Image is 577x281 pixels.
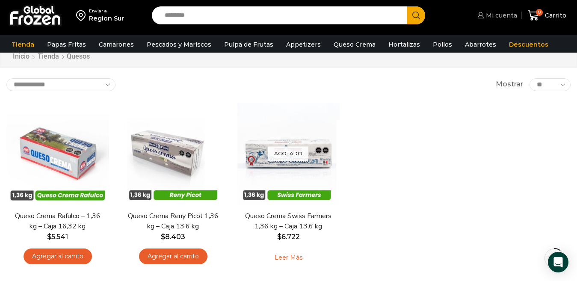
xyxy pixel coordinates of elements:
[277,233,281,241] span: $
[43,36,90,53] a: Papas Fritas
[95,36,138,53] a: Camarones
[67,52,90,60] h1: Quesos
[161,233,185,241] bdi: 8.403
[407,6,425,24] button: Search button
[461,36,500,53] a: Abarrotes
[127,211,219,231] a: Queso Crema Reny Picot 1,36 kg – Caja 13,6 kg
[142,36,216,53] a: Pescados y Mariscos
[536,9,543,16] span: 0
[89,14,124,23] div: Region Sur
[543,11,566,20] span: Carrito
[282,36,325,53] a: Appetizers
[429,36,456,53] a: Pollos
[475,7,517,24] a: Mi cuenta
[12,52,30,62] a: Inicio
[496,80,523,89] span: Mostrar
[12,52,90,62] nav: Breadcrumb
[89,8,124,14] div: Enviar a
[277,233,300,241] bdi: 6.722
[329,36,380,53] a: Queso Crema
[24,248,92,264] a: Agregar al carrito: “Queso Crema Rafulco - 1,36 kg - Caja 16,32 kg”
[7,36,38,53] a: Tienda
[261,248,316,266] a: Leé más sobre “Queso Crema Swiss Farmers 1,36 kg - Caja 13,6 kg”
[47,233,68,241] bdi: 5.541
[268,147,308,161] p: Agotado
[47,233,51,241] span: $
[37,52,59,62] a: Tienda
[220,36,278,53] a: Pulpa de Frutas
[548,252,568,272] div: Open Intercom Messenger
[384,36,424,53] a: Hortalizas
[484,11,517,20] span: Mi cuenta
[139,248,207,264] a: Agregar al carrito: “Queso Crema Reny Picot 1,36 kg - Caja 13,6 kg”
[526,6,568,26] a: 0 Carrito
[161,233,165,241] span: $
[12,211,104,231] a: Queso Crema Rafulco – 1,36 kg – Caja 16,32 kg
[6,78,115,91] select: Pedido de la tienda
[76,8,89,23] img: address-field-icon.svg
[243,211,335,231] a: Queso Crema Swiss Farmers 1,36 kg – Caja 13,6 kg
[505,36,553,53] a: Descuentos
